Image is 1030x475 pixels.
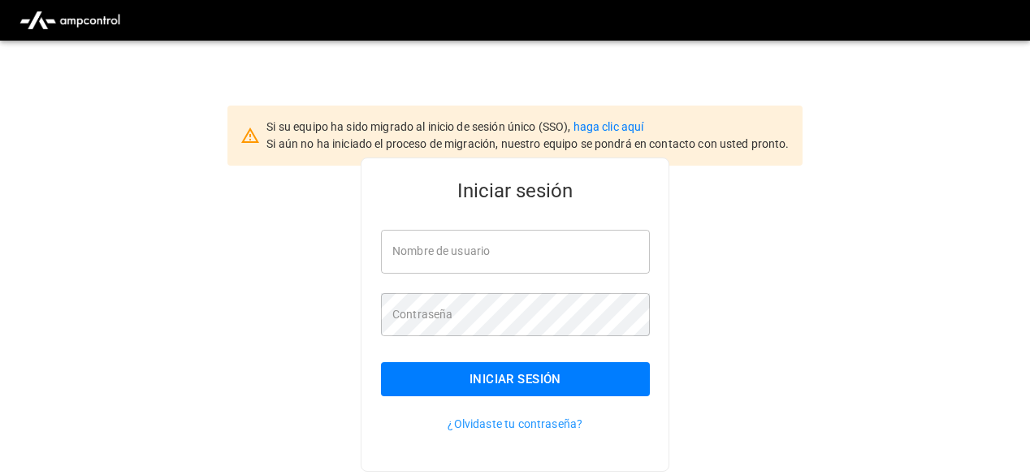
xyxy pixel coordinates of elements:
[266,120,573,133] span: Si su equipo ha sido migrado al inicio de sesión único (SSO),
[266,137,789,150] span: Si aún no ha iniciado el proceso de migración, nuestro equipo se pondrá en contacto con usted pro...
[381,416,650,432] p: ¿Olvidaste tu contraseña?
[381,362,650,396] button: Iniciar sesión
[573,120,644,133] a: haga clic aquí
[13,5,127,36] img: ampcontrol.io logo
[381,178,650,204] h5: Iniciar sesión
